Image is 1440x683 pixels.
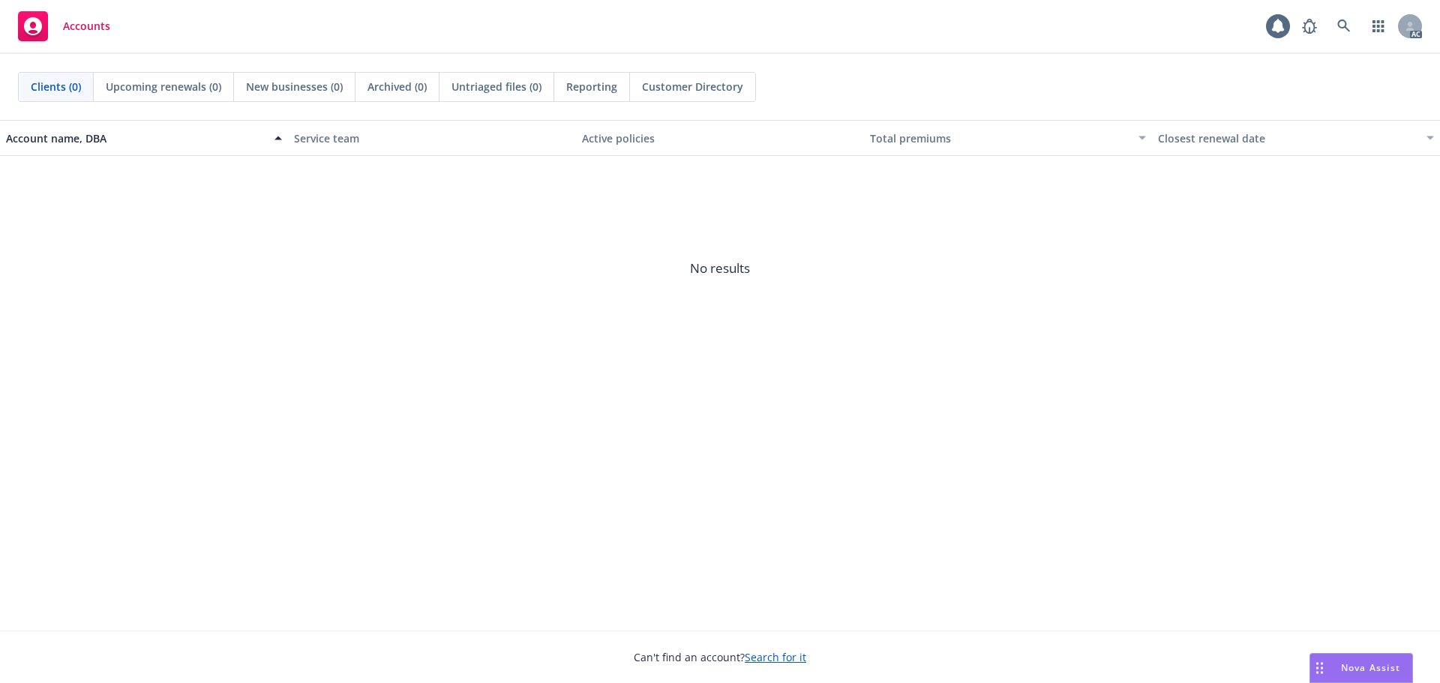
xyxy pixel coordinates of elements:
div: Drag to move [1310,654,1329,682]
span: Clients (0) [31,79,81,94]
span: Upcoming renewals (0) [106,79,221,94]
span: Reporting [566,79,617,94]
div: Account name, DBA [6,130,265,146]
span: Nova Assist [1341,661,1400,674]
div: Active policies [582,130,858,146]
div: Closest renewal date [1158,130,1417,146]
button: Active policies [576,120,864,156]
a: Search for it [745,650,806,664]
a: Switch app [1363,11,1393,41]
button: Nova Assist [1309,653,1413,683]
a: Search [1329,11,1359,41]
span: Can't find an account? [634,649,806,665]
span: Untriaged files (0) [451,79,541,94]
a: Accounts [12,5,116,47]
span: Archived (0) [367,79,427,94]
span: New businesses (0) [246,79,343,94]
a: Report a Bug [1294,11,1324,41]
span: Accounts [63,20,110,32]
span: Customer Directory [642,79,743,94]
button: Service team [288,120,576,156]
div: Service team [294,130,570,146]
button: Closest renewal date [1152,120,1440,156]
button: Total premiums [864,120,1152,156]
div: Total premiums [870,130,1129,146]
